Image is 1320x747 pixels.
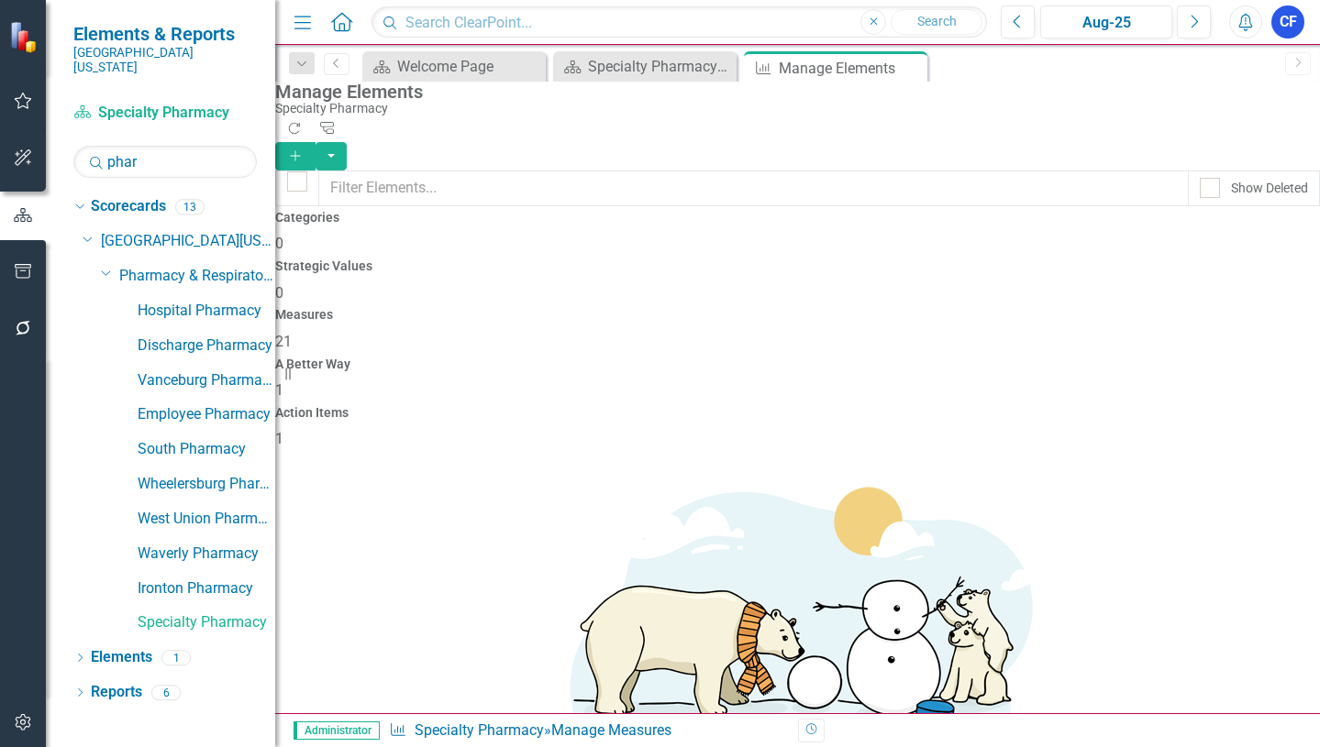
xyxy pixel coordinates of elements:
h4: A Better Way [275,357,1320,371]
div: 6 [151,685,181,700]
input: Search Below... [73,146,257,178]
button: CF [1271,5,1304,38]
a: Vanceburg Pharmacy [138,370,275,391]
a: Specialty Pharmacy [138,612,275,633]
a: Wheelersburg Pharmacy [138,474,275,495]
a: Discharge Pharmacy [138,335,275,357]
div: 1 [161,650,191,665]
h4: Action Items [275,406,1320,420]
a: Pharmacy & Respiratory [119,266,275,287]
a: Specialty Pharmacy [415,721,544,739]
img: ClearPoint Strategy [9,20,41,52]
small: [GEOGRAPHIC_DATA][US_STATE] [73,45,257,75]
input: Filter Elements... [318,170,1189,206]
a: Welcome Page [367,55,541,78]
a: West Union Pharmacy [138,509,275,530]
div: Welcome Page [397,55,541,78]
a: Specialty Pharmacy Dashboard [558,55,732,78]
div: » Manage Measures [389,720,784,742]
a: Ironton Pharmacy [138,578,275,599]
h4: Measures [275,308,1320,322]
a: Elements [91,647,152,668]
div: Manage Elements [779,57,923,80]
h4: Strategic Values [275,259,1320,273]
div: Aug-25 [1047,12,1166,34]
a: Specialty Pharmacy [73,103,257,124]
h4: Categories [275,211,1320,225]
a: Waverly Pharmacy [138,544,275,565]
div: 13 [175,199,205,214]
a: Reports [91,682,142,703]
button: Search [891,9,982,35]
button: Aug-25 [1040,5,1172,38]
span: Administrator [294,721,380,740]
span: Elements & Reports [73,23,257,45]
a: Employee Pharmacy [138,404,275,425]
span: Search [917,14,957,28]
div: Specialty Pharmacy Dashboard [588,55,732,78]
input: Search ClearPoint... [372,6,987,38]
div: Specialty Pharmacy [275,102,1311,115]
div: Show Deleted [1231,179,1308,197]
a: [GEOGRAPHIC_DATA][US_STATE] [101,231,275,252]
div: Manage Elements [275,82,1311,102]
a: South Pharmacy [138,439,275,460]
a: Hospital Pharmacy [138,301,275,322]
a: Scorecards [91,196,166,217]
